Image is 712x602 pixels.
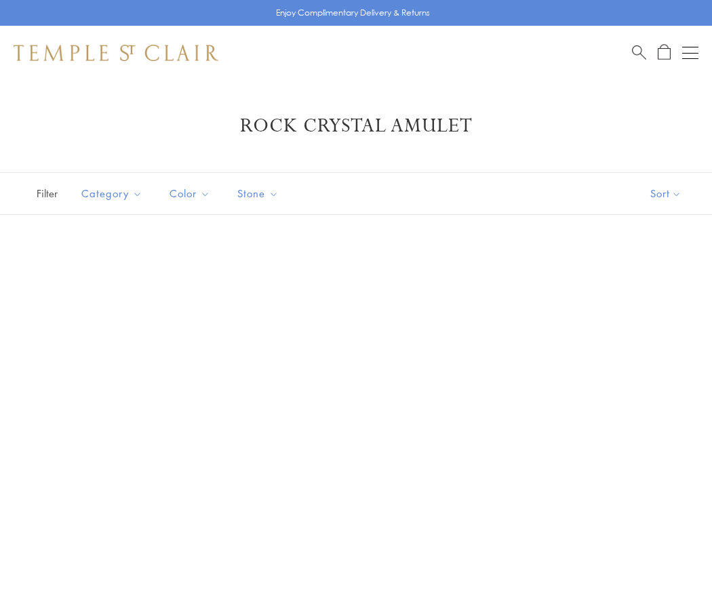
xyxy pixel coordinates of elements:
[227,178,289,209] button: Stone
[159,178,220,209] button: Color
[34,114,678,138] h1: Rock Crystal Amulet
[276,6,430,20] p: Enjoy Complimentary Delivery & Returns
[14,45,218,61] img: Temple St. Clair
[163,185,220,202] span: Color
[658,44,671,61] a: Open Shopping Bag
[682,45,698,61] button: Open navigation
[71,178,153,209] button: Category
[632,44,646,61] a: Search
[620,173,712,214] button: Show sort by
[231,185,289,202] span: Stone
[75,185,153,202] span: Category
